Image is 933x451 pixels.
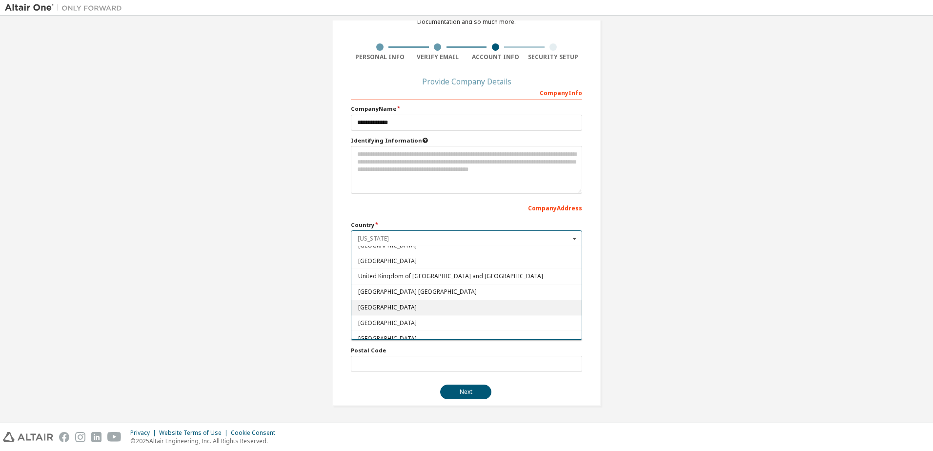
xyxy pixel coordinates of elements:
[440,385,491,399] button: Next
[466,53,525,61] div: Account Info
[358,258,575,264] span: [GEOGRAPHIC_DATA]
[358,274,575,280] span: United Kingdom of [GEOGRAPHIC_DATA] and [GEOGRAPHIC_DATA]
[351,79,582,84] div: Provide Company Details
[351,200,582,215] div: Company Address
[3,432,53,442] img: altair_logo.svg
[91,432,101,442] img: linkedin.svg
[5,3,127,13] img: Altair One
[358,320,575,326] span: [GEOGRAPHIC_DATA]
[159,429,231,437] div: Website Terms of Use
[351,221,582,229] label: Country
[358,305,575,310] span: [GEOGRAPHIC_DATA]
[351,105,582,113] label: Company Name
[409,53,467,61] div: Verify Email
[59,432,69,442] img: facebook.svg
[351,53,409,61] div: Personal Info
[351,84,582,100] div: Company Info
[75,432,85,442] img: instagram.svg
[351,347,582,354] label: Postal Code
[231,429,281,437] div: Cookie Consent
[107,432,122,442] img: youtube.svg
[130,429,159,437] div: Privacy
[358,336,575,342] span: [GEOGRAPHIC_DATA]
[525,53,583,61] div: Security Setup
[358,289,575,295] span: [GEOGRAPHIC_DATA] [GEOGRAPHIC_DATA]
[351,137,582,144] label: Please provide any information that will help our support team identify your company. Email and n...
[130,437,281,445] p: © 2025 Altair Engineering, Inc. All Rights Reserved.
